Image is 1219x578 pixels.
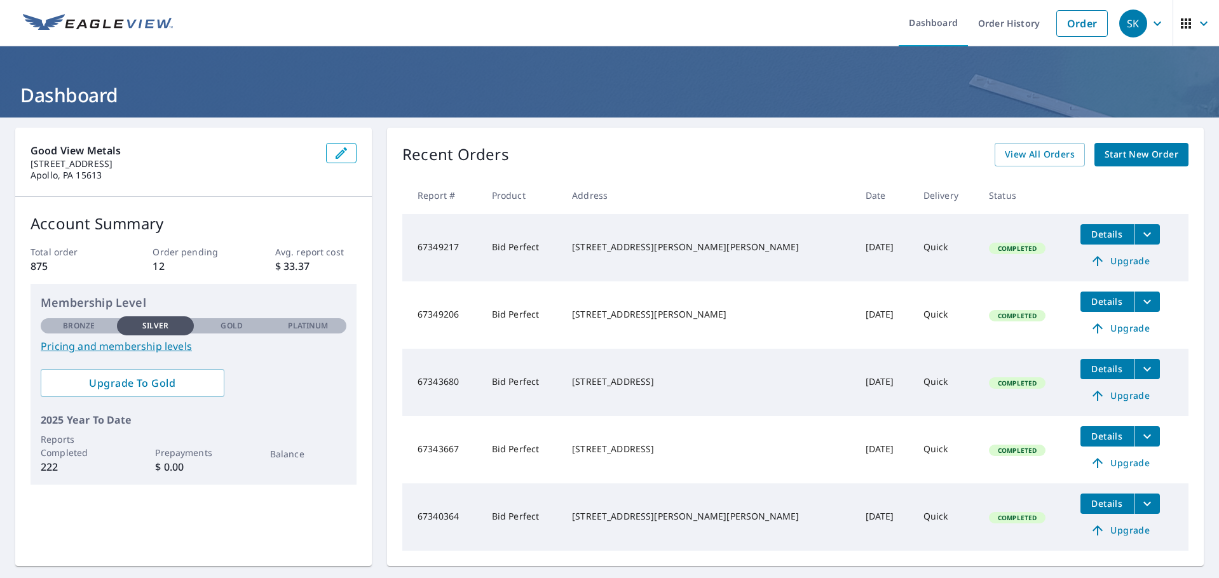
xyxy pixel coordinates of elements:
[31,143,316,158] p: Good View Metals
[275,259,357,274] p: $ 33.37
[23,14,173,33] img: EV Logo
[31,158,316,170] p: [STREET_ADDRESS]
[1088,253,1152,269] span: Upgrade
[1134,292,1160,312] button: filesDropdownBtn-67349206
[1088,321,1152,336] span: Upgrade
[990,379,1044,387] span: Completed
[482,281,562,349] td: Bid Perfect
[153,259,234,274] p: 12
[1080,224,1134,245] button: detailsBtn-67349217
[913,349,979,416] td: Quick
[913,177,979,214] th: Delivery
[990,446,1044,455] span: Completed
[1119,10,1147,37] div: SK
[1088,388,1152,403] span: Upgrade
[855,416,913,483] td: [DATE]
[482,349,562,416] td: Bid Perfect
[855,483,913,551] td: [DATE]
[995,143,1085,166] a: View All Orders
[270,447,346,460] p: Balance
[402,349,482,416] td: 67343680
[1080,386,1160,406] a: Upgrade
[572,510,845,523] div: [STREET_ADDRESS][PERSON_NAME][PERSON_NAME]
[31,170,316,181] p: Apollo, PA 15613
[15,82,1204,108] h1: Dashboard
[913,214,979,281] td: Quick
[913,281,979,349] td: Quick
[855,349,913,416] td: [DATE]
[1134,359,1160,379] button: filesDropdownBtn-67343680
[221,320,242,332] p: Gold
[153,245,234,259] p: Order pending
[990,513,1044,522] span: Completed
[41,433,117,459] p: Reports Completed
[1088,497,1126,509] span: Details
[1088,455,1152,471] span: Upgrade
[1105,147,1178,163] span: Start New Order
[402,483,482,551] td: 67340364
[1056,10,1108,37] a: Order
[1080,426,1134,447] button: detailsBtn-67343667
[142,320,169,332] p: Silver
[1080,318,1160,339] a: Upgrade
[990,311,1044,320] span: Completed
[288,320,328,332] p: Platinum
[855,177,913,214] th: Date
[41,339,346,354] a: Pricing and membership levels
[482,483,562,551] td: Bid Perfect
[1134,426,1160,447] button: filesDropdownBtn-67343667
[572,241,845,253] div: [STREET_ADDRESS][PERSON_NAME][PERSON_NAME]
[1088,228,1126,240] span: Details
[855,214,913,281] td: [DATE]
[1080,251,1160,271] a: Upgrade
[41,412,346,427] p: 2025 Year To Date
[913,416,979,483] td: Quick
[402,177,482,214] th: Report #
[979,177,1070,214] th: Status
[1080,292,1134,312] button: detailsBtn-67349206
[41,369,224,397] a: Upgrade To Gold
[402,214,482,281] td: 67349217
[402,416,482,483] td: 67343667
[572,308,845,321] div: [STREET_ADDRESS][PERSON_NAME]
[275,245,357,259] p: Avg. report cost
[1088,430,1126,442] span: Details
[1088,295,1126,307] span: Details
[155,446,231,459] p: Prepayments
[31,259,112,274] p: 875
[855,281,913,349] td: [DATE]
[1088,363,1126,375] span: Details
[31,245,112,259] p: Total order
[482,416,562,483] td: Bid Perfect
[562,177,855,214] th: Address
[1088,523,1152,538] span: Upgrade
[913,483,979,551] td: Quick
[155,459,231,474] p: $ 0.00
[402,281,482,349] td: 67349206
[1005,147,1075,163] span: View All Orders
[63,320,95,332] p: Bronze
[572,443,845,455] div: [STREET_ADDRESS]
[41,459,117,474] p: 222
[1080,453,1160,473] a: Upgrade
[482,177,562,214] th: Product
[572,375,845,388] div: [STREET_ADDRESS]
[402,143,509,166] p: Recent Orders
[1080,359,1134,379] button: detailsBtn-67343680
[41,294,346,311] p: Membership Level
[1080,520,1160,541] a: Upgrade
[990,244,1044,253] span: Completed
[1134,224,1160,245] button: filesDropdownBtn-67349217
[51,376,214,390] span: Upgrade To Gold
[1080,494,1134,514] button: detailsBtn-67340364
[1094,143,1188,166] a: Start New Order
[31,212,357,235] p: Account Summary
[1134,494,1160,514] button: filesDropdownBtn-67340364
[482,214,562,281] td: Bid Perfect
